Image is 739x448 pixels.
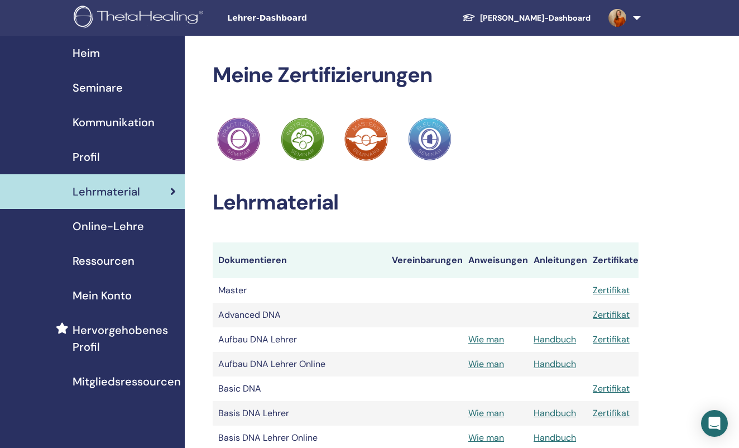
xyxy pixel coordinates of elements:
[593,333,630,345] a: Zertifikat
[213,401,386,426] td: Basis DNA Lehrer
[73,79,123,96] span: Seminare
[408,117,452,161] img: Practitioner
[213,352,386,376] td: Aufbau DNA Lehrer Online
[213,327,386,352] td: Aufbau DNA Lehrer
[213,242,386,278] th: Dokumentieren
[227,12,395,24] span: Lehrer-Dashboard
[73,287,132,304] span: Mein Konto
[468,407,504,419] a: Wie man
[217,117,261,161] img: Practitioner
[73,45,100,61] span: Heim
[593,407,630,419] a: Zertifikat
[213,190,639,216] h2: Lehrmaterial
[534,358,576,370] a: Handbuch
[534,407,576,419] a: Handbuch
[213,63,639,88] h2: Meine Zertifizierungen
[593,383,630,394] a: Zertifikat
[73,149,100,165] span: Profil
[73,322,176,355] span: Hervorgehobenes Profil
[528,242,587,278] th: Anleitungen
[213,303,386,327] td: Advanced DNA
[213,278,386,303] td: Master
[608,9,626,27] img: default.jpg
[386,242,463,278] th: Vereinbarungen
[281,117,324,161] img: Practitioner
[468,358,504,370] a: Wie man
[593,284,630,296] a: Zertifikat
[463,242,528,278] th: Anweisungen
[73,252,135,269] span: Ressourcen
[593,309,630,321] a: Zertifikat
[73,114,155,131] span: Kommunikation
[73,218,144,235] span: Online-Lehre
[213,376,386,401] td: Basic DNA
[453,8,599,28] a: [PERSON_NAME]-Dashboard
[534,432,576,444] a: Handbuch
[534,333,576,345] a: Handbuch
[587,242,639,278] th: Zertifikate
[468,333,504,345] a: Wie man
[462,13,476,22] img: graduation-cap-white.svg
[468,432,504,444] a: Wie man
[701,410,728,437] div: Open Intercom Messenger
[73,373,181,390] span: Mitgliedsressourcen
[73,183,140,200] span: Lehrmaterial
[74,6,207,31] img: logo.png
[344,117,388,161] img: Practitioner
